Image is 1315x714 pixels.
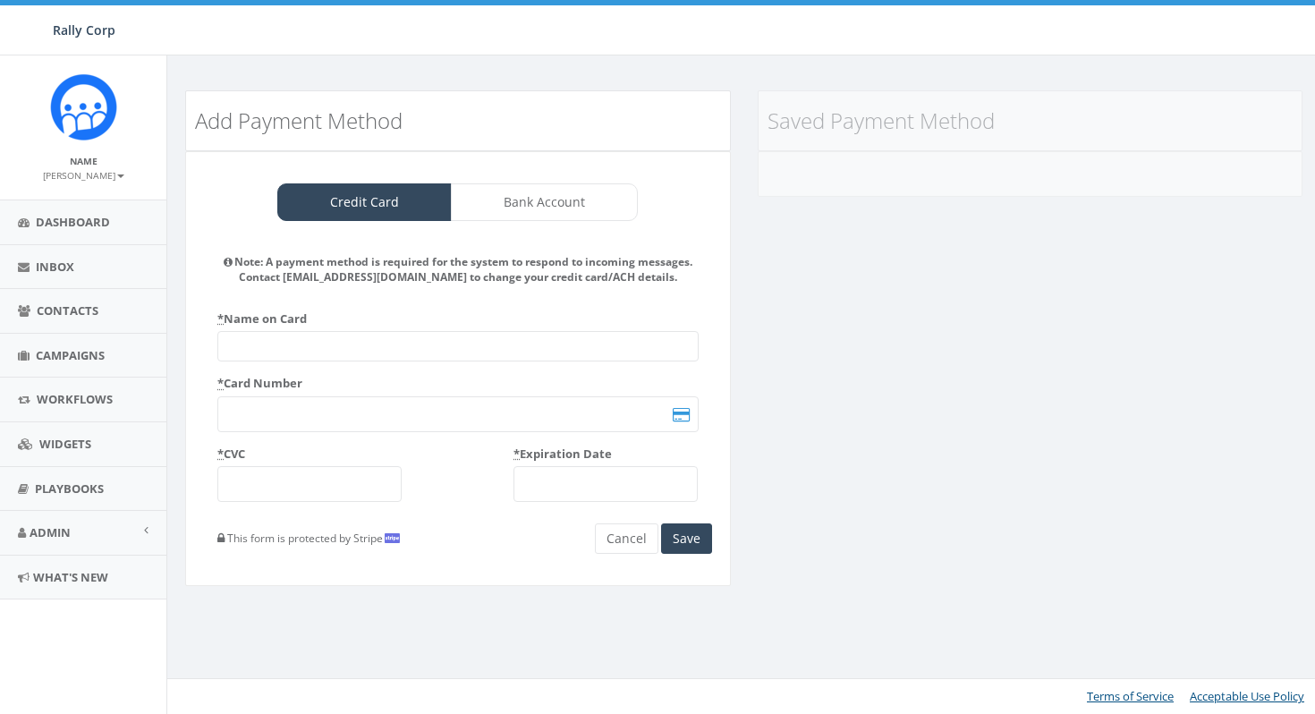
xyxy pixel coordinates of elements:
[451,183,638,221] a: Bank Account
[513,446,520,462] abbr: required
[217,375,302,392] label: Card Number
[217,310,307,327] label: Name on Card
[36,214,110,230] span: Dashboard
[43,169,124,182] small: [PERSON_NAME]
[36,347,105,363] span: Campaigns
[53,21,115,38] span: Rally Corp
[30,524,71,540] span: Admin
[195,109,721,132] h3: Add Payment Method
[50,73,117,140] img: Icon_1.png
[217,375,224,391] abbr: required
[217,466,402,502] iframe: Secure payment input frame
[1190,688,1304,704] a: Acceptable Use Policy
[36,259,74,275] span: Inbox
[35,480,104,497] span: Playbooks
[33,569,108,585] span: What's New
[39,436,91,452] span: Widgets
[239,269,677,285] strong: Contact [EMAIL_ADDRESS][DOMAIN_NAME] to change your credit card/ACH details.
[513,446,612,463] label: Expiration Date
[43,166,124,183] a: [PERSON_NAME]
[227,531,383,546] span: This form is protected by Stripe
[661,523,712,554] button: Save
[217,446,224,462] abbr: required
[595,523,658,554] a: Cancel
[234,254,692,269] strong: Note: A payment method is required for the system to respond to incoming messages.
[217,396,699,432] iframe: Secure payment input frame
[513,466,698,502] iframe: Secure payment input frame
[277,183,452,221] a: Credit Card
[217,310,224,327] abbr: required
[70,155,98,167] small: Name
[1087,688,1174,704] a: Terms of Service
[217,446,245,463] label: CVC
[37,391,113,407] span: Workflows
[37,302,98,319] span: Contacts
